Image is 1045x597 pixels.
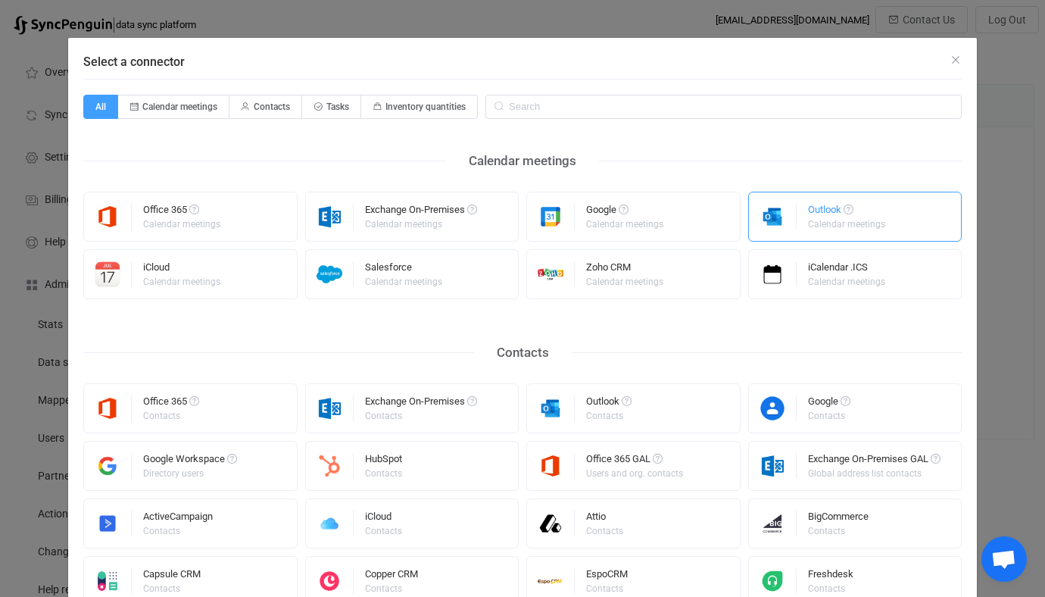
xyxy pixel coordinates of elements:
[749,261,797,287] img: icalendar.png
[527,511,575,536] img: attio.png
[808,454,940,469] div: Exchange On-Premises GAL
[143,469,235,478] div: Directory users
[586,454,685,469] div: Office 365 GAL
[143,262,223,277] div: iCloud
[84,568,132,594] img: capsule.png
[586,569,628,584] div: EspoCRM
[586,411,629,420] div: Contacts
[84,395,132,421] img: microsoft365.png
[143,527,211,536] div: Contacts
[527,261,575,287] img: zoho-crm.png
[808,584,851,593] div: Contacts
[527,453,575,479] img: microsoft365.png
[306,568,354,594] img: copper.png
[808,569,853,584] div: Freshdesk
[365,527,402,536] div: Contacts
[365,411,475,420] div: Contacts
[84,261,132,287] img: icloud-calendar.png
[808,411,848,420] div: Contacts
[527,204,575,230] img: google.png
[365,220,475,229] div: Calendar meetings
[306,261,354,287] img: salesforce.png
[586,527,623,536] div: Contacts
[586,277,663,286] div: Calendar meetings
[306,511,354,536] img: icloud.png
[808,511,869,527] div: BigCommerce
[749,568,797,594] img: freshdesk.png
[84,204,132,230] img: microsoft365.png
[527,568,575,594] img: espo-crm.png
[365,511,404,527] div: iCloud
[143,569,201,584] div: Capsule CRM
[808,220,885,229] div: Calendar meetings
[586,205,666,220] div: Google
[365,469,402,478] div: Contacts
[446,149,599,173] div: Calendar meetings
[306,204,354,230] img: exchange.png
[84,453,132,479] img: google-workspace.png
[365,396,477,411] div: Exchange On-Premises
[365,584,416,593] div: Contacts
[306,395,354,421] img: exchange.png
[365,277,442,286] div: Calendar meetings
[143,411,197,420] div: Contacts
[306,453,354,479] img: hubspot.png
[474,341,572,364] div: Contacts
[808,469,938,478] div: Global address list contacts
[143,220,220,229] div: Calendar meetings
[808,205,887,220] div: Outlook
[143,511,213,527] div: ActiveCampaign
[808,527,866,536] div: Contacts
[586,262,666,277] div: Zoho CRM
[365,569,418,584] div: Copper CRM
[365,205,477,220] div: Exchange On-Premises
[143,396,199,411] div: Office 365
[586,584,625,593] div: Contacts
[485,95,962,119] input: Search
[749,511,797,536] img: big-commerce.png
[143,584,198,593] div: Contacts
[143,205,223,220] div: Office 365
[586,469,683,478] div: Users and org. contacts
[808,262,887,277] div: iCalendar .ICS
[749,204,797,230] img: outlook.png
[527,395,575,421] img: outlook.png
[365,262,445,277] div: Salesforce
[808,277,885,286] div: Calendar meetings
[143,454,237,469] div: Google Workspace
[586,220,663,229] div: Calendar meetings
[143,277,220,286] div: Calendar meetings
[586,511,625,527] div: Attio
[83,55,185,69] span: Select a connector
[749,395,797,421] img: google-contacts.png
[981,536,1027,582] a: Open chat
[586,396,632,411] div: Outlook
[749,453,797,479] img: exchange.png
[808,396,850,411] div: Google
[84,511,132,536] img: activecampaign.png
[365,454,404,469] div: HubSpot
[950,53,962,67] button: Close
